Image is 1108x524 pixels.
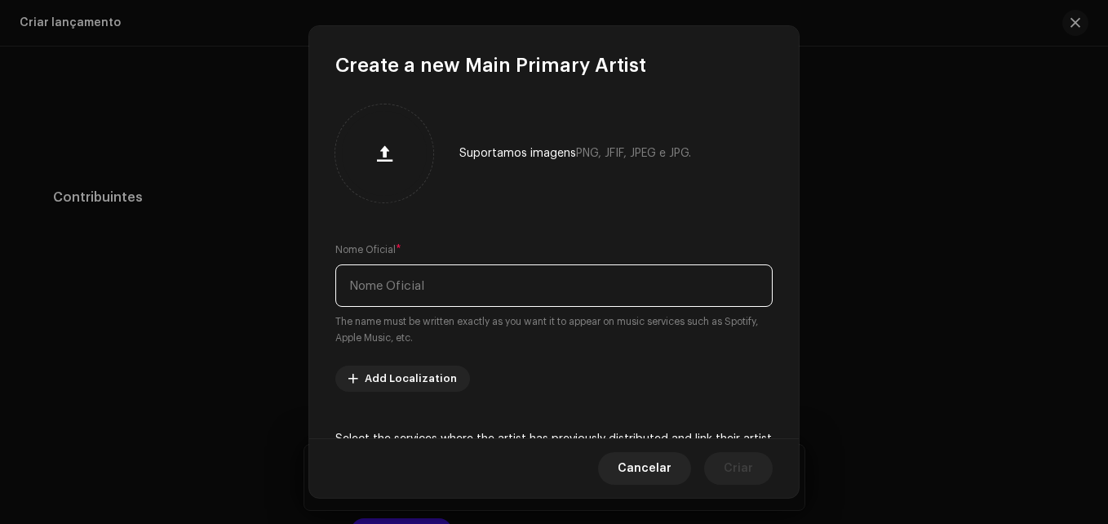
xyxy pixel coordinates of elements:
span: Criar [724,452,753,485]
small: The name must be written exactly as you want it to appear on music services such as Spotify, Appl... [335,313,773,346]
button: Add Localization [335,366,470,392]
button: Cancelar [598,452,691,485]
button: Criar [704,452,773,485]
small: Nome Oficial [335,242,396,258]
input: Nome Oficial [335,264,773,307]
span: PNG, JFIF, JPEG e JPG. [576,148,691,159]
div: Suportamos imagens [459,147,691,160]
span: Cancelar [618,452,671,485]
p: Select the services where the artist has previously distributed and link their artist profiles. I... [335,431,773,482]
span: Add Localization [365,362,457,395]
span: Create a new Main Primary Artist [335,52,646,78]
